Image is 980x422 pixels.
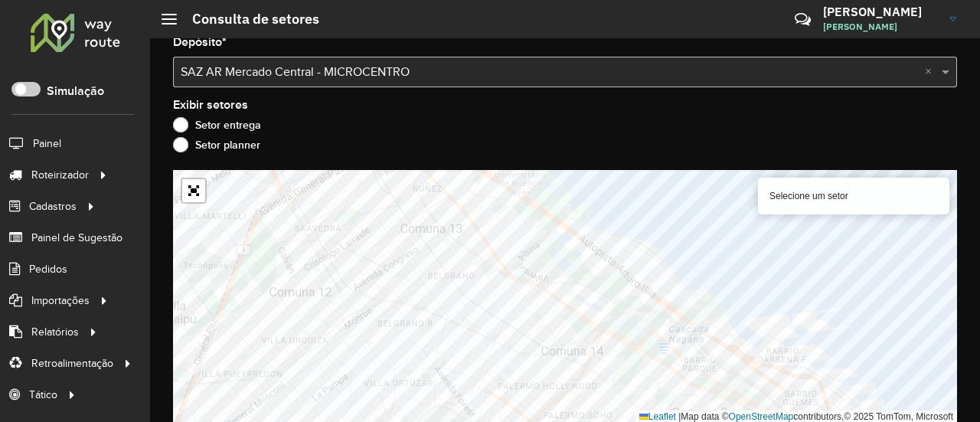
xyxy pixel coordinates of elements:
span: Relatórios [31,324,79,340]
h2: Consulta de setores [177,11,319,28]
span: Clear all [925,63,938,81]
label: Setor entrega [173,117,261,132]
span: Importações [31,293,90,309]
span: Retroalimentação [31,355,113,371]
a: Leaflet [639,411,676,422]
a: Abrir mapa em tela cheia [182,179,205,202]
span: Cadastros [29,198,77,214]
a: Contato Rápido [786,3,819,36]
span: Roteirizador [31,167,89,183]
span: Tático [29,387,57,403]
label: Setor planner [173,137,260,152]
span: Painel de Sugestão [31,230,122,246]
label: Simulação [47,82,104,100]
label: Depósito [173,33,227,51]
span: Pedidos [29,261,67,277]
span: | [678,411,681,422]
span: Painel [33,136,61,152]
div: Selecione um setor [758,178,949,214]
h3: [PERSON_NAME] [823,5,938,19]
label: Exibir setores [173,96,248,114]
a: OpenStreetMap [729,411,794,422]
span: [PERSON_NAME] [823,20,938,34]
